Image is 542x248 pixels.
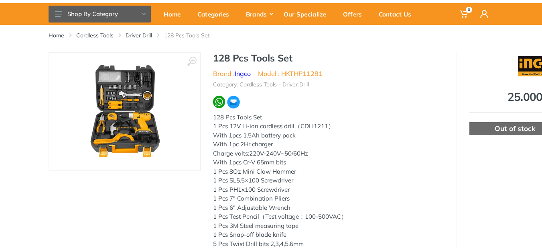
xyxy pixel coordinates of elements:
a: Contact Us [373,3,422,25]
nav: breadcrumb [49,31,494,39]
span: 0 [466,7,472,13]
a: Categories [192,3,240,25]
li: Model : HKTHP11281 [258,69,323,78]
a: 0 [454,3,475,25]
li: 128 Pcs Tools Set [164,31,222,39]
a: Driver Drill [126,31,152,39]
button: Shop By Category [49,6,151,23]
li: Category: Cordless Tools - Driver Drill [213,80,309,89]
a: Home [49,31,64,39]
a: Offers [337,3,373,25]
div: Home [158,6,192,23]
h1: 128 Pcs Tools Set [213,52,445,64]
a: Home [158,3,192,25]
a: Ingco [235,70,251,78]
a: Our Specialize [278,3,337,25]
a: Cordless Tools [76,31,114,39]
div: Categories [192,6,240,23]
img: Royal Tools - 128 Pcs Tools Set [74,61,175,162]
img: wa.webp [213,96,225,108]
li: Brand : [213,69,251,78]
div: Brands [240,6,278,23]
div: Contact Us [373,6,422,23]
div: Offers [337,6,373,23]
div: Our Specialize [278,6,337,23]
img: ma.webp [227,95,240,109]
